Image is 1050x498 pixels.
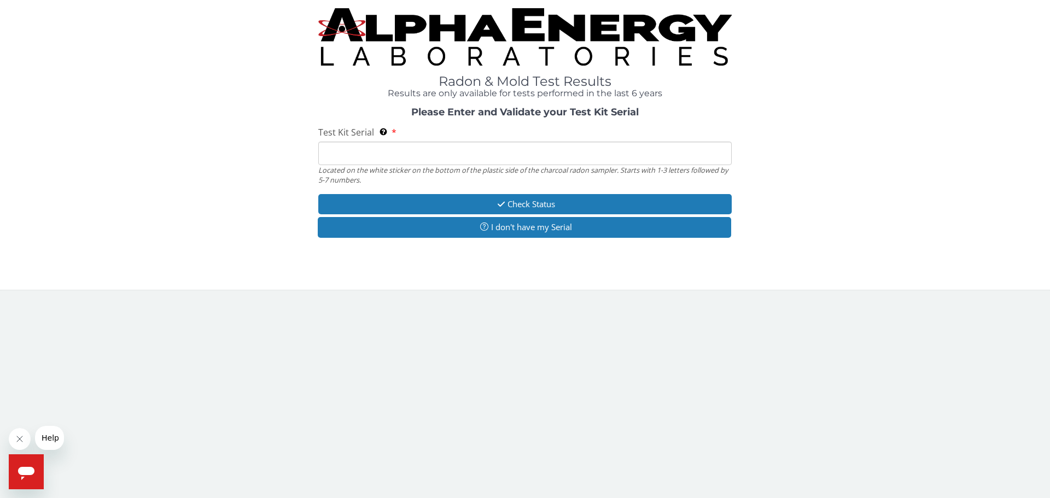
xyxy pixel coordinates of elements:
h4: Results are only available for tests performed in the last 6 years [318,89,732,98]
div: Located on the white sticker on the bottom of the plastic side of the charcoal radon sampler. Sta... [318,165,732,185]
strong: Please Enter and Validate your Test Kit Serial [411,106,639,118]
h1: Radon & Mold Test Results [318,74,732,89]
img: TightCrop.jpg [318,8,732,66]
iframe: Button to launch messaging window [9,454,44,489]
button: Check Status [318,194,732,214]
span: Test Kit Serial [318,126,374,138]
button: I don't have my Serial [318,217,731,237]
iframe: Message from company [35,426,64,450]
iframe: Close message [9,428,31,450]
